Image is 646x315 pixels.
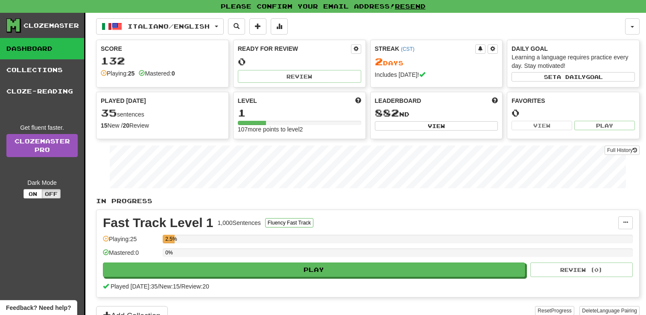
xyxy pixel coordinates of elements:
button: Play [574,121,635,130]
strong: 20 [123,122,129,129]
div: Mastered: [139,69,175,78]
span: Level [238,96,257,105]
button: Review (0) [530,262,633,277]
div: Fast Track Level 1 [103,216,213,229]
div: 132 [101,55,224,66]
span: Progress [551,308,572,314]
p: In Progress [96,197,640,205]
strong: 25 [128,70,135,77]
span: / [158,283,159,290]
div: 107 more points to level 2 [238,125,361,134]
div: Playing: [101,69,134,78]
button: More stats [271,18,288,35]
div: Get fluent faster. [6,123,78,132]
button: Seta dailygoal [512,72,635,82]
div: 0 [512,108,635,118]
span: / [180,283,181,290]
button: Full History [605,146,640,155]
span: a daily [557,74,586,80]
div: Dark Mode [6,178,78,187]
span: New: 15 [159,283,179,290]
div: 2.5% [165,235,174,243]
div: 1 [238,108,361,118]
span: Italiano / English [128,23,210,30]
span: Review: 20 [181,283,209,290]
div: Playing: 25 [103,235,158,249]
span: This week in points, UTC [492,96,498,105]
div: Mastered: 0 [103,248,158,262]
button: Review [238,70,361,83]
button: On [23,189,42,198]
a: ClozemasterPro [6,134,78,157]
div: Daily Goal [512,44,635,53]
span: 2 [375,55,383,67]
button: Fluency Fast Track [265,218,313,227]
div: 1,000 Sentences [218,219,261,227]
strong: 0 [172,70,175,77]
div: Includes [DATE]! [375,70,498,79]
span: Language Pairing [597,308,637,314]
button: Search sentences [228,18,245,35]
button: Off [42,189,61,198]
span: Played [DATE] [101,96,146,105]
div: Day s [375,56,498,67]
span: Score more points to level up [355,96,361,105]
div: sentences [101,108,224,119]
div: nd [375,108,498,119]
div: 0 [238,56,361,67]
a: Resend [395,3,426,10]
span: Played [DATE]: 35 [111,283,158,290]
button: Add sentence to collection [249,18,266,35]
span: Open feedback widget [6,303,71,312]
div: Learning a language requires practice every day. Stay motivated! [512,53,635,70]
div: New / Review [101,121,224,130]
span: 35 [101,107,117,119]
div: Clozemaster [23,21,79,30]
strong: 15 [101,122,108,129]
div: Score [101,44,224,53]
div: Ready for Review [238,44,351,53]
div: Favorites [512,96,635,105]
button: View [512,121,572,130]
a: (CST) [401,46,415,52]
button: View [375,121,498,131]
div: Streak [375,44,476,53]
button: Play [103,262,525,277]
span: 882 [375,107,399,119]
button: Italiano/English [96,18,224,35]
span: Leaderboard [375,96,421,105]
